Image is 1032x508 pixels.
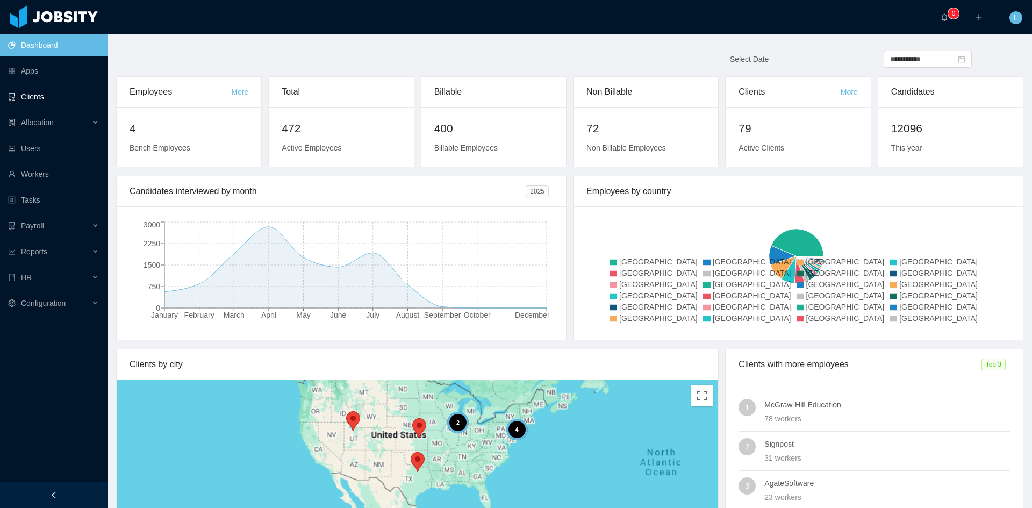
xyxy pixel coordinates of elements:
[130,120,248,137] h2: 4
[464,311,491,319] tspan: October
[434,120,553,137] h2: 400
[586,144,666,152] span: Non Billable Employees
[806,314,885,323] span: [GEOGRAPHIC_DATA]
[948,8,959,19] sup: 0
[8,248,16,255] i: icon: line-chart
[891,77,1010,107] div: Candidates
[282,77,400,107] div: Total
[144,239,160,248] tspan: 2250
[282,120,400,137] h2: 472
[224,311,245,319] tspan: March
[745,477,749,495] span: 3
[739,77,840,107] div: Clients
[1014,11,1018,24] span: L
[148,282,161,291] tspan: 750
[619,269,698,277] span: [GEOGRAPHIC_DATA]
[941,13,948,21] i: icon: bell
[526,185,549,197] span: 2025
[144,261,160,269] tspan: 1500
[806,303,885,311] span: [GEOGRAPHIC_DATA]
[8,163,99,185] a: icon: userWorkers
[434,77,553,107] div: Billable
[282,144,341,152] span: Active Employees
[8,60,99,82] a: icon: appstoreApps
[764,477,1010,489] h4: AgateSoftware
[713,257,791,266] span: [GEOGRAPHIC_DATA]
[745,399,749,416] span: 1
[764,438,1010,450] h4: Signpost
[891,120,1010,137] h2: 12096
[899,280,978,289] span: [GEOGRAPHIC_DATA]
[434,144,498,152] span: Billable Employees
[899,269,978,277] span: [GEOGRAPHIC_DATA]
[619,280,698,289] span: [GEOGRAPHIC_DATA]
[958,55,965,63] i: icon: calendar
[713,291,791,300] span: [GEOGRAPHIC_DATA]
[730,55,769,63] span: Select Date
[8,34,99,56] a: icon: pie-chartDashboard
[8,299,16,307] i: icon: setting
[130,176,526,206] div: Candidates interviewed by month
[8,138,99,159] a: icon: robotUsers
[8,222,16,230] i: icon: file-protect
[619,291,698,300] span: [GEOGRAPHIC_DATA]
[764,413,1010,425] div: 78 workers
[330,311,347,319] tspan: June
[806,291,885,300] span: [GEOGRAPHIC_DATA]
[261,311,276,319] tspan: April
[764,399,1010,411] h4: McGraw-Hill Education
[806,257,885,266] span: [GEOGRAPHIC_DATA]
[21,247,47,256] span: Reports
[899,303,978,311] span: [GEOGRAPHIC_DATA]
[899,314,978,323] span: [GEOGRAPHIC_DATA]
[739,144,784,152] span: Active Clients
[8,119,16,126] i: icon: solution
[130,144,190,152] span: Bench Employees
[739,120,857,137] h2: 79
[130,349,705,380] div: Clients by city
[8,189,99,211] a: icon: profileTasks
[296,311,310,319] tspan: May
[713,314,791,323] span: [GEOGRAPHIC_DATA]
[899,291,978,300] span: [GEOGRAPHIC_DATA]
[899,257,978,266] span: [GEOGRAPHIC_DATA]
[739,349,981,380] div: Clients with more employees
[424,311,461,319] tspan: September
[21,118,54,127] span: Allocation
[21,299,66,307] span: Configuration
[691,385,713,406] button: Toggle fullscreen view
[151,311,178,319] tspan: January
[447,412,469,433] div: 2
[745,438,749,455] span: 2
[891,144,922,152] span: This year
[619,303,698,311] span: [GEOGRAPHIC_DATA]
[184,311,214,319] tspan: February
[764,452,1010,464] div: 31 workers
[506,419,527,440] div: 4
[396,311,420,319] tspan: August
[764,491,1010,503] div: 23 workers
[619,257,698,266] span: [GEOGRAPHIC_DATA]
[586,176,1010,206] div: Employees by country
[841,88,858,96] a: More
[981,359,1006,370] span: Top 3
[8,274,16,281] i: icon: book
[975,13,983,21] i: icon: plus
[21,221,44,230] span: Payroll
[21,273,32,282] span: HR
[515,311,550,319] tspan: December
[366,311,379,319] tspan: July
[619,314,698,323] span: [GEOGRAPHIC_DATA]
[806,269,885,277] span: [GEOGRAPHIC_DATA]
[586,77,705,107] div: Non Billable
[156,304,160,312] tspan: 0
[8,86,99,108] a: icon: auditClients
[806,280,885,289] span: [GEOGRAPHIC_DATA]
[231,88,248,96] a: More
[130,77,231,107] div: Employees
[586,120,705,137] h2: 72
[713,303,791,311] span: [GEOGRAPHIC_DATA]
[713,280,791,289] span: [GEOGRAPHIC_DATA]
[713,269,791,277] span: [GEOGRAPHIC_DATA]
[144,220,160,229] tspan: 3000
